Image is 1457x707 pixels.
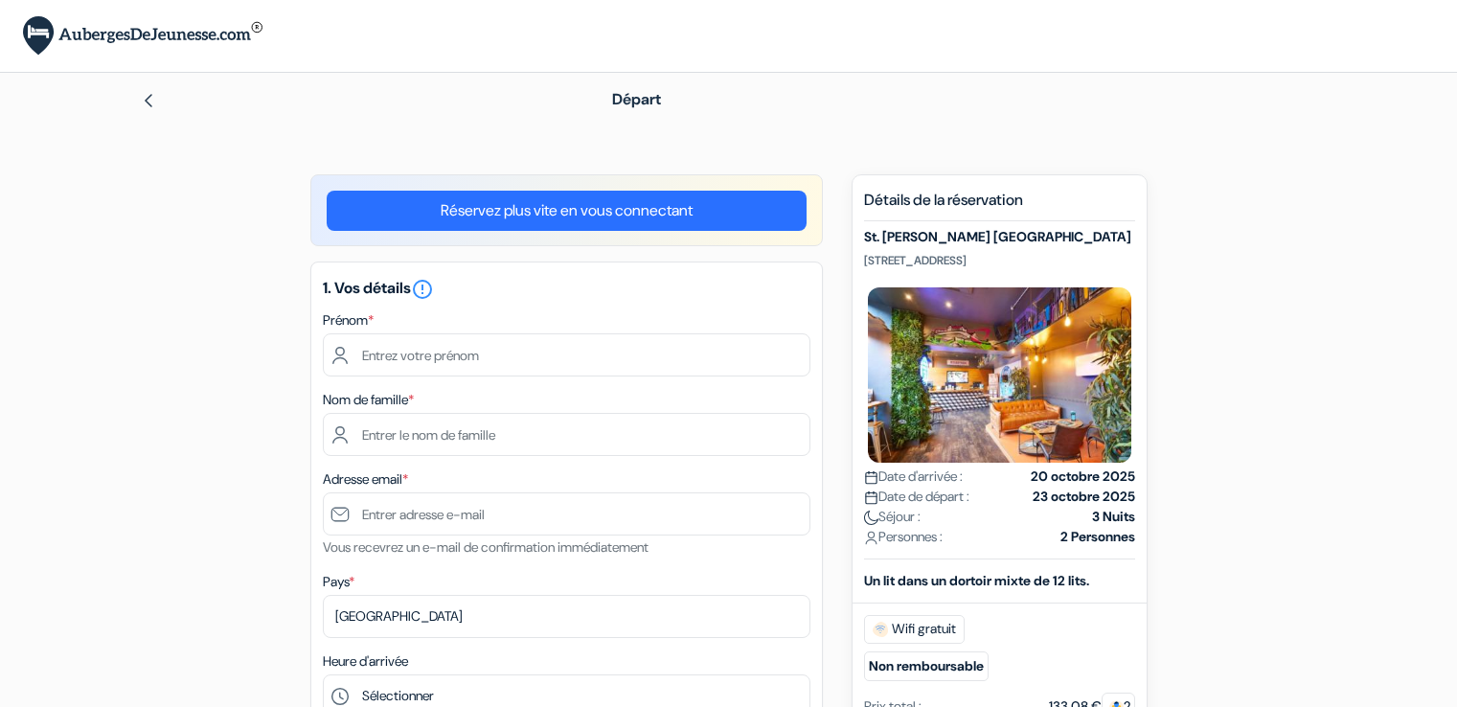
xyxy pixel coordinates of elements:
[864,229,1135,245] h5: St. [PERSON_NAME] [GEOGRAPHIC_DATA]
[323,310,374,331] label: Prénom
[411,278,434,301] i: error_outline
[873,622,888,637] img: free_wifi.svg
[323,469,408,490] label: Adresse email
[864,490,878,505] img: calendar.svg
[323,492,810,536] input: Entrer adresse e-mail
[323,278,810,301] h5: 1. Vos détails
[864,507,921,527] span: Séjour :
[864,511,878,525] img: moon.svg
[323,390,414,410] label: Nom de famille
[323,572,354,592] label: Pays
[323,538,649,556] small: Vous recevrez un e-mail de confirmation immédiatement
[323,413,810,456] input: Entrer le nom de famille
[141,93,156,108] img: left_arrow.svg
[612,89,661,109] span: Départ
[1033,487,1135,507] strong: 23 octobre 2025
[864,487,969,507] span: Date de départ :
[864,467,963,487] span: Date d'arrivée :
[1031,467,1135,487] strong: 20 octobre 2025
[864,191,1135,221] h5: Détails de la réservation
[864,253,1135,268] p: [STREET_ADDRESS]
[864,651,989,681] small: Non remboursable
[864,615,965,644] span: Wifi gratuit
[1060,527,1135,547] strong: 2 Personnes
[23,16,262,56] img: AubergesDeJeunesse.com
[864,572,1089,589] b: Un lit dans un dortoir mixte de 12 lits.
[1092,507,1135,527] strong: 3 Nuits
[323,333,810,376] input: Entrez votre prénom
[327,191,807,231] a: Réservez plus vite en vous connectant
[411,278,434,298] a: error_outline
[864,531,878,545] img: user_icon.svg
[864,527,943,547] span: Personnes :
[323,651,408,672] label: Heure d'arrivée
[864,470,878,485] img: calendar.svg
